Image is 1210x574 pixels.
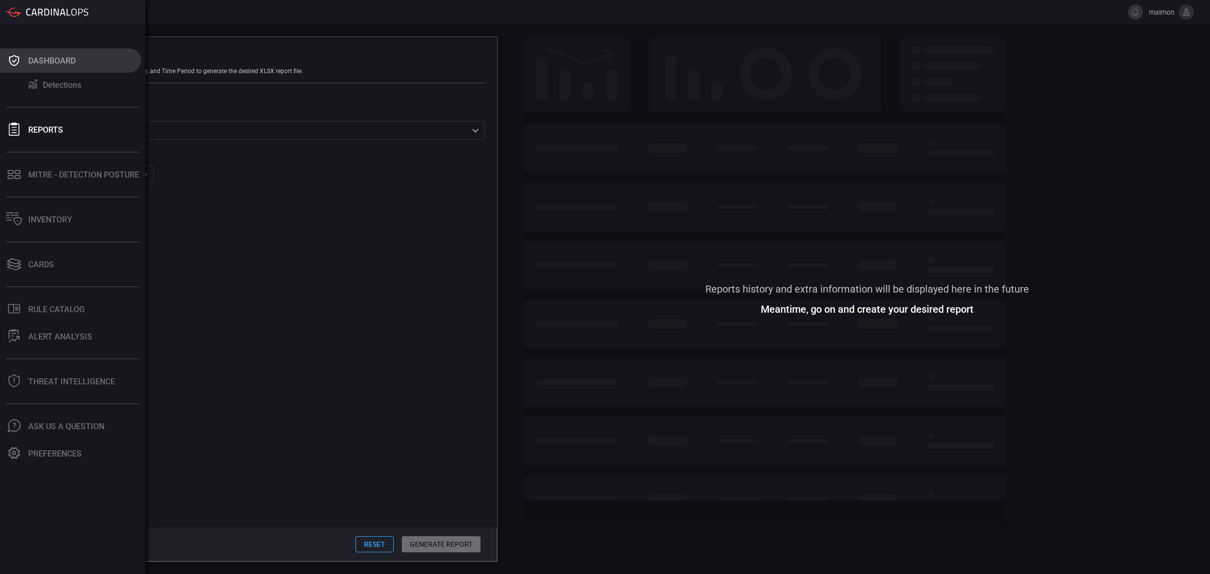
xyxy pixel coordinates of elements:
div: Threat Intelligence [28,377,115,386]
div: Inventory [28,215,72,224]
div: Select Report type, Report Category, and Time Period to generate the desired XLSX report file. [53,68,485,75]
div: ALERT ANALYSIS [28,332,92,341]
button: Reset [355,536,394,552]
div: Reports [28,125,63,135]
div: Generate Report [53,49,485,60]
div: Meantime, go on and create your desired report [761,305,974,313]
div: Preferences [28,449,82,458]
div: MITRE - Detection Posture [28,170,139,180]
div: Cards [28,260,54,269]
span: maimon [1147,8,1175,16]
div: Rule Catalog [28,305,85,314]
div: Ask Us A Question [28,422,104,431]
div: Detections [43,80,81,90]
div: Dashboard [28,56,76,66]
div: Reports history and extra information will be displayed here in the future [705,285,1029,293]
div: Report Type [53,107,485,116]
